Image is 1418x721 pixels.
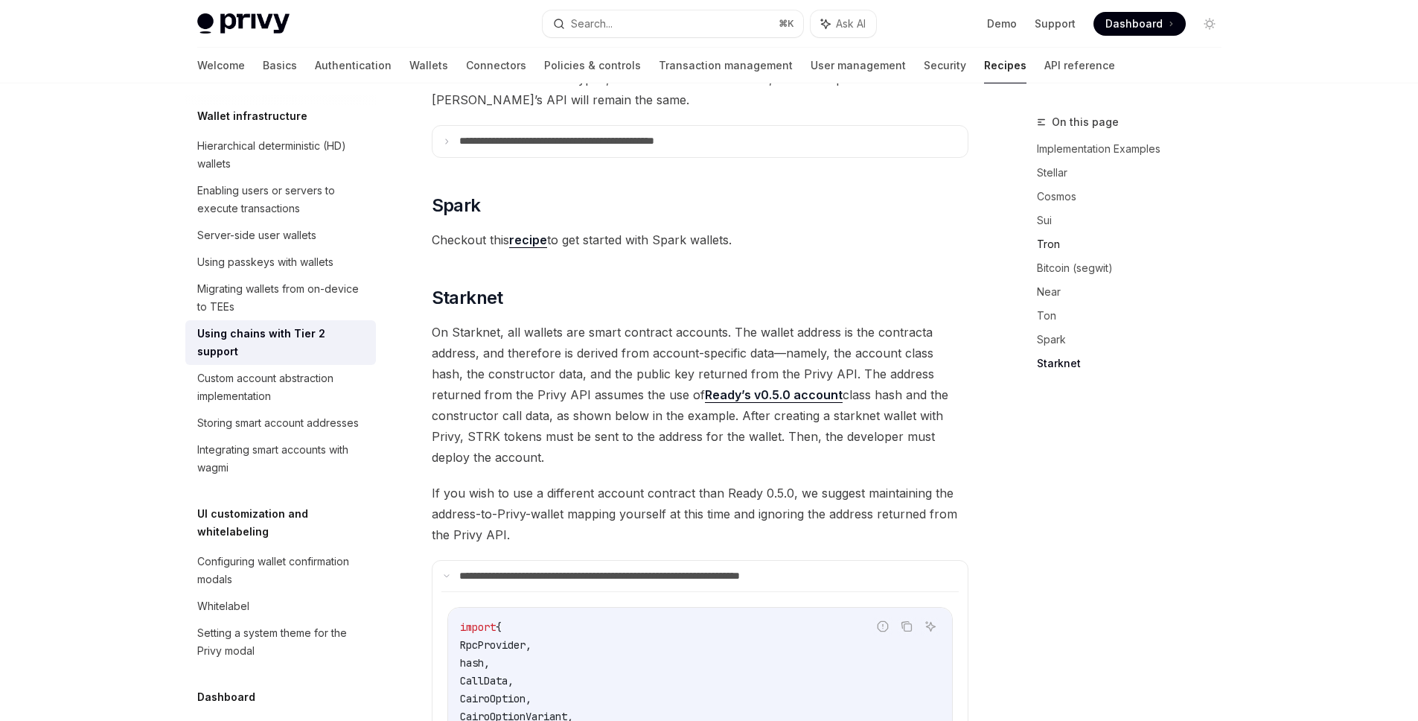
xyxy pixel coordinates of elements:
button: Toggle dark mode [1198,12,1221,36]
span: hash [460,656,484,670]
a: Near [1037,280,1233,304]
a: Tron [1037,232,1233,256]
a: Enabling users or servers to execute transactions [185,177,376,222]
span: ⌘ K [779,18,794,30]
a: Migrating wallets from on-device to TEEs [185,276,376,320]
div: Migrating wallets from on-device to TEEs [197,280,367,316]
a: Integrating smart accounts with wagmi [185,436,376,481]
a: Configuring wallet confirmation modals [185,548,376,593]
div: Using chains with Tier 2 support [197,325,367,360]
div: Storing smart account addresses [197,414,359,432]
a: Bitcoin (segwit) [1037,256,1233,280]
div: Search... [571,15,613,33]
a: Recipes [984,48,1026,83]
a: Storing smart account addresses [185,410,376,436]
a: Stellar [1037,161,1233,185]
a: Whitelabel [185,593,376,620]
div: Enabling users or servers to execute transactions [197,182,367,217]
a: Ton [1037,304,1233,328]
button: Ask AI [811,10,876,37]
a: Setting a system theme for the Privy modal [185,620,376,664]
div: Using passkeys with wallets [197,253,333,271]
a: User management [811,48,906,83]
a: Welcome [197,48,245,83]
a: Custom account abstraction implementation [185,365,376,410]
a: API reference [1044,48,1115,83]
a: Authentication [315,48,392,83]
a: Policies & controls [544,48,641,83]
span: { [496,620,502,634]
a: Connectors [466,48,526,83]
a: Using chains with Tier 2 support [185,320,376,365]
span: On this page [1052,113,1119,131]
h5: Dashboard [197,688,255,706]
button: Copy the contents from the code block [897,617,916,636]
button: Ask AI [921,617,940,636]
a: Demo [987,16,1017,31]
a: Basics [263,48,297,83]
a: Hierarchical deterministic (HD) wallets [185,133,376,177]
span: If you wish to use a different account contract than Ready 0.5.0, we suggest maintaining the addr... [432,483,968,545]
h5: UI customization and whitelabeling [197,505,376,541]
a: Security [924,48,966,83]
a: Spark [1037,328,1233,352]
span: On Starknet, all wallets are smart contract accounts. The wallet address is the contracta address... [432,322,968,468]
div: Hierarchical deterministic (HD) wallets [197,137,367,173]
div: Configuring wallet confirmation modals [197,553,367,588]
a: Using passkeys with wallets [185,249,376,276]
img: light logo [197,13,290,34]
div: Integrating smart accounts with wagmi [197,441,367,477]
div: Whitelabel [197,597,249,615]
a: Ready’s v0.5.0 account [705,387,843,403]
button: Report incorrect code [873,617,892,636]
span: , [484,656,490,670]
span: , [508,674,514,687]
span: import [460,620,496,634]
span: , [526,692,531,705]
a: Starknet [1037,352,1233,375]
a: Dashboard [1093,12,1186,36]
div: Custom account abstraction implementation [197,369,367,405]
span: Spark [432,194,481,217]
a: Server-side user wallets [185,222,376,249]
span: Starknet [432,286,503,310]
h5: Wallet infrastructure [197,107,307,125]
span: Dashboard [1105,16,1163,31]
span: RpcProvider [460,638,526,652]
a: Cosmos [1037,185,1233,209]
a: Wallets [409,48,448,83]
a: Implementation Examples [1037,137,1233,161]
div: Setting a system theme for the Privy modal [197,624,367,660]
a: Sui [1037,209,1233,232]
a: Transaction management [659,48,793,83]
span: CairoOption [460,692,526,705]
div: Server-side user wallets [197,226,316,244]
span: Checkout this to get started with Spark wallets. [432,229,968,250]
span: CallData [460,674,508,687]
button: Search...⌘K [543,10,803,37]
a: Support [1035,16,1076,31]
span: , [526,638,531,652]
span: Ask AI [836,16,866,31]
a: recipe [509,232,547,248]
